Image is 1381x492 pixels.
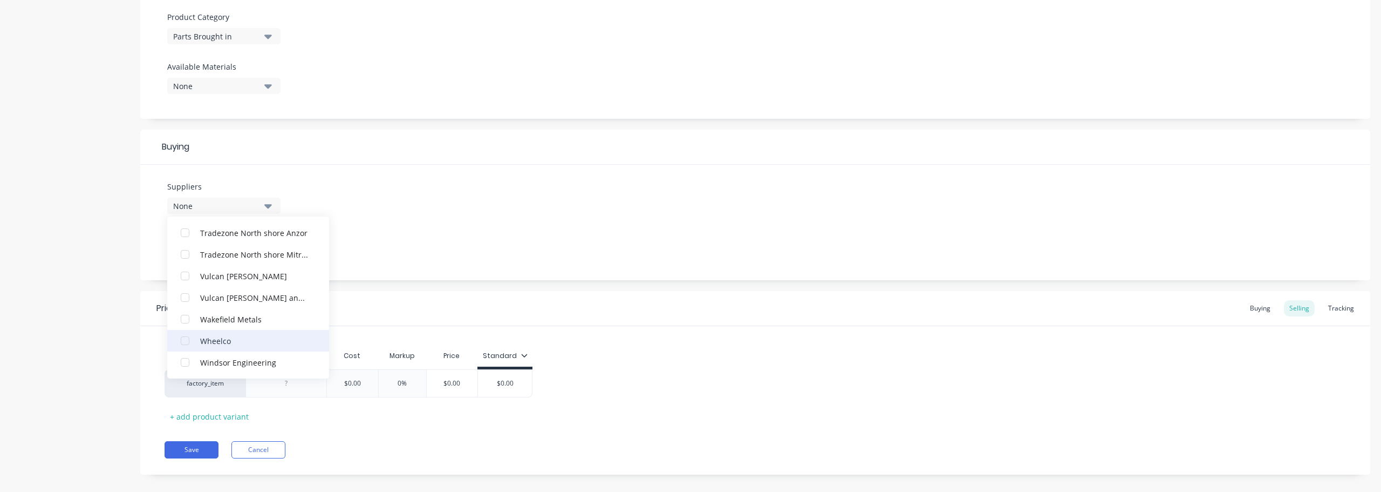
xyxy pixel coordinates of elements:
div: factory_item$0.000%$0.00$0.00 [165,369,532,397]
label: Product Category [167,11,275,23]
div: Standard [483,351,528,361]
div: Selling [1284,300,1315,316]
div: Xero Item # [165,345,245,367]
button: None [167,78,281,94]
div: factory_item [175,379,235,388]
label: Suppliers [167,181,281,192]
div: Tradezone North shore Anzor [200,227,308,238]
div: 0% [375,370,429,397]
div: $0.00 [478,370,532,397]
label: Available Materials [167,61,281,72]
div: Windsor Engineering [200,356,308,368]
div: Wakefield Metals [200,313,308,325]
div: Vulcan [PERSON_NAME] and Tube [200,292,308,303]
button: Parts Brought in [167,28,281,44]
div: Vulcan [PERSON_NAME] [200,270,308,281]
div: Buying [140,130,1370,165]
div: Tradezone North shore [200,205,308,217]
button: None [167,198,281,214]
div: Tradezone North shore Mitre 10 [200,248,308,260]
div: None [173,80,259,92]
button: Save [165,441,218,459]
div: $0.00 [325,370,379,397]
div: $0.00 [425,370,479,397]
div: None [173,200,259,212]
div: Tracking [1323,300,1359,316]
div: Pricing [156,302,184,315]
div: Parts Brought in [173,31,259,42]
div: Wheelco [200,335,308,346]
div: Price [426,345,478,367]
div: Markup [378,345,426,367]
div: + add product variant [165,408,254,425]
div: Cost [326,345,378,367]
div: Buying [1245,300,1276,316]
button: Cancel [231,441,285,459]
